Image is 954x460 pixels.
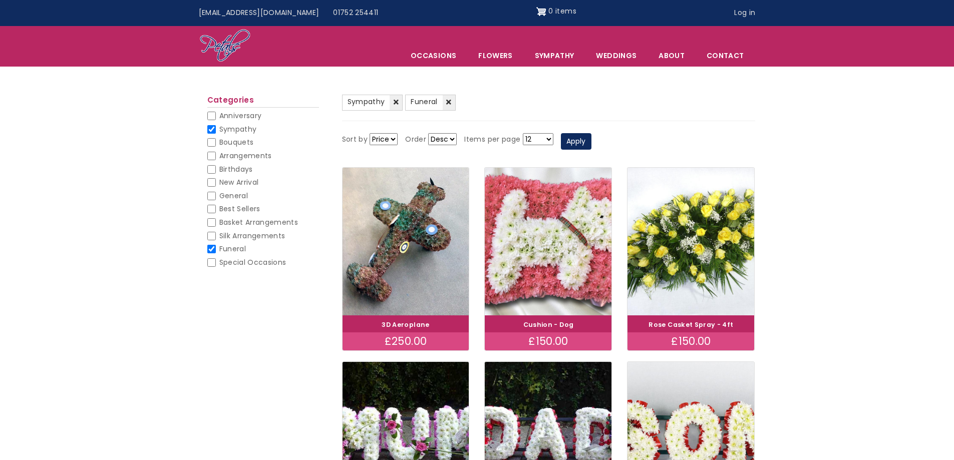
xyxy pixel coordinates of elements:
a: [EMAIL_ADDRESS][DOMAIN_NAME] [192,4,327,23]
span: Best Sellers [219,204,260,214]
a: Shopping cart 0 items [536,4,576,20]
img: 3D Aeroplane [343,168,469,315]
a: Cushion - Dog [523,320,574,329]
img: Shopping cart [536,4,546,20]
span: Special Occasions [219,257,286,267]
span: Weddings [585,45,647,66]
span: Funeral [219,244,246,254]
div: £250.00 [343,332,469,350]
a: Log in [727,4,762,23]
span: Funeral [411,97,437,107]
label: Items per page [464,134,520,146]
span: 0 items [548,6,576,16]
span: Sympathy [348,97,385,107]
div: £150.00 [485,332,611,350]
span: Sympathy [219,124,257,134]
a: Contact [696,45,754,66]
a: About [648,45,695,66]
img: Rose Casket Spray - 4ft [627,168,754,315]
span: Arrangements [219,151,272,161]
h2: Categories [207,96,319,108]
button: Apply [561,133,591,150]
span: Bouquets [219,137,254,147]
a: 3D Aeroplane [382,320,429,329]
a: Sympathy [342,95,403,111]
img: Home [199,29,251,64]
a: 01752 254411 [326,4,385,23]
span: Anniversary [219,111,262,121]
a: Flowers [468,45,523,66]
span: General [219,191,248,201]
span: New Arrival [219,177,259,187]
img: Cushion - Dog [485,168,611,315]
a: Funeral [405,95,455,111]
span: Silk Arrangements [219,231,285,241]
span: Basket Arrangements [219,217,298,227]
label: Order [405,134,426,146]
a: Sympathy [524,45,585,66]
a: Rose Casket Spray - 4ft [649,320,733,329]
span: Occasions [400,45,467,66]
span: Birthdays [219,164,253,174]
label: Sort by [342,134,368,146]
div: £150.00 [627,332,754,350]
